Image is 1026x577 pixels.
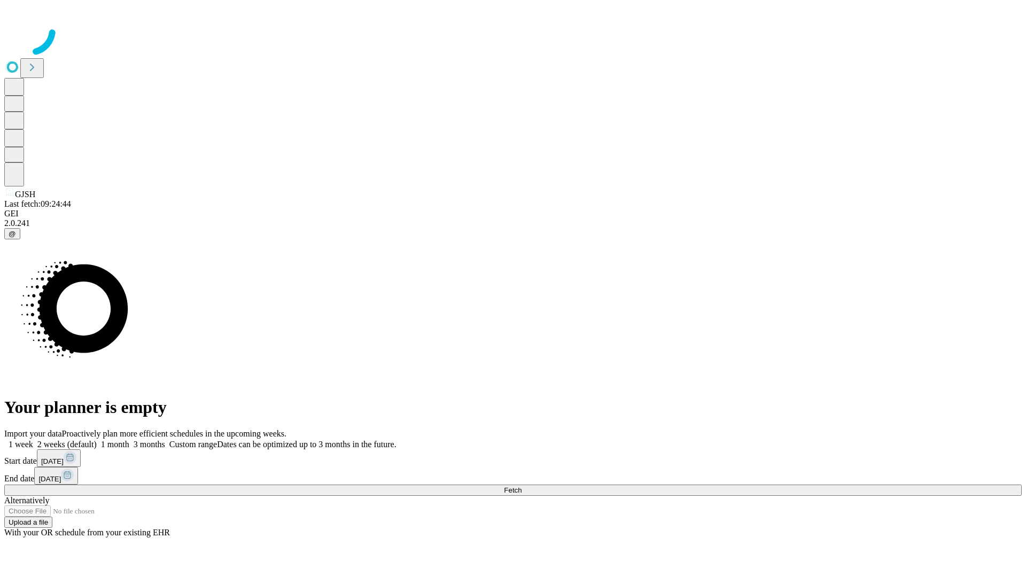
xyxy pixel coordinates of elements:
[4,517,52,528] button: Upload a file
[101,440,129,449] span: 1 month
[9,230,16,238] span: @
[37,449,81,467] button: [DATE]
[4,397,1022,417] h1: Your planner is empty
[4,209,1022,219] div: GEI
[4,219,1022,228] div: 2.0.241
[4,467,1022,485] div: End date
[38,475,61,483] span: [DATE]
[217,440,396,449] span: Dates can be optimized up to 3 months in the future.
[37,440,97,449] span: 2 weeks (default)
[4,228,20,239] button: @
[62,429,286,438] span: Proactively plan more efficient schedules in the upcoming weeks.
[4,528,170,537] span: With your OR schedule from your existing EHR
[9,440,33,449] span: 1 week
[4,485,1022,496] button: Fetch
[504,486,522,494] span: Fetch
[34,467,78,485] button: [DATE]
[15,190,35,199] span: GJSH
[134,440,165,449] span: 3 months
[4,199,71,208] span: Last fetch: 09:24:44
[41,457,64,465] span: [DATE]
[4,496,49,505] span: Alternatively
[4,429,62,438] span: Import your data
[169,440,217,449] span: Custom range
[4,449,1022,467] div: Start date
